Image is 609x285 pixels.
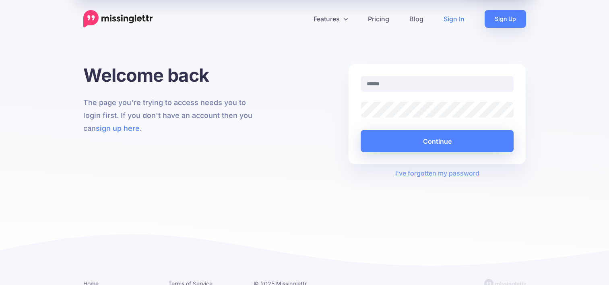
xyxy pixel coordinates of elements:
a: Pricing [358,10,399,28]
a: sign up here [96,124,140,132]
a: Blog [399,10,434,28]
h1: Welcome back [83,64,261,86]
a: I've forgotten my password [395,169,479,177]
a: Sign In [434,10,475,28]
p: The page you're trying to access needs you to login first. If you don't have an account then you ... [83,96,261,135]
button: Continue [361,130,514,152]
a: Features [303,10,358,28]
a: Sign Up [485,10,526,28]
